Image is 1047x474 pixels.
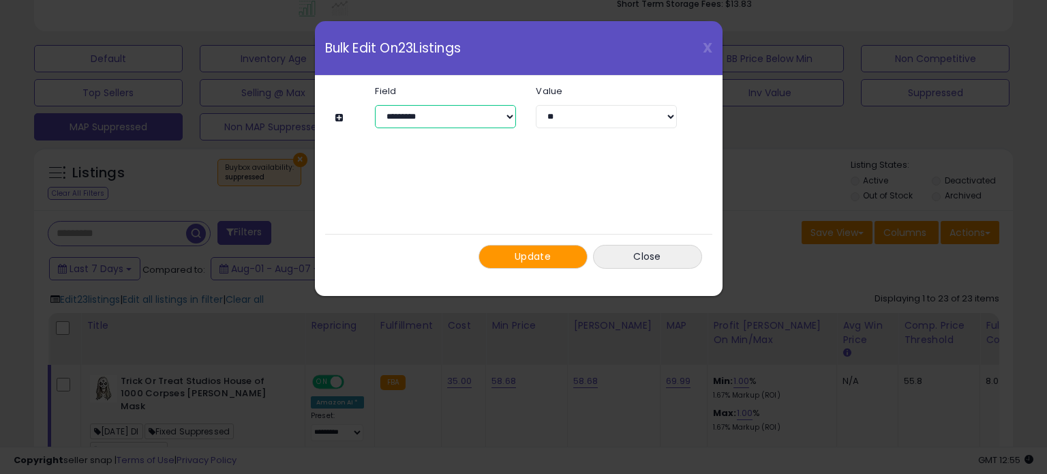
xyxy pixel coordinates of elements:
span: X [703,38,712,57]
button: Close [593,245,702,269]
label: Field [365,87,526,95]
span: Bulk Edit On 23 Listings [325,42,461,55]
label: Value [526,87,686,95]
span: Update [515,250,551,263]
